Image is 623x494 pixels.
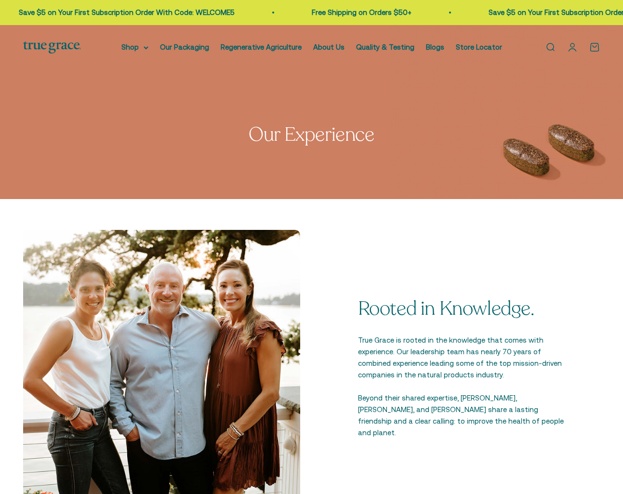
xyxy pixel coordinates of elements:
a: Free Shipping on Orders $50+ [310,8,410,16]
summary: Shop [121,41,148,53]
p: Beyond their shared expertise, [PERSON_NAME], [PERSON_NAME], and [PERSON_NAME] share a lasting fr... [358,392,566,439]
split-lines: Our Experience [249,121,374,147]
a: Regenerative Agriculture [221,43,302,51]
a: Blogs [426,43,444,51]
p: Save $5 on Your First Subscription Order With Code: WELCOME5 [17,7,233,18]
p: True Grace is rooted in the knowledge that comes with experience. Our leadership team has nearly ... [358,334,566,381]
a: Store Locator [456,43,502,51]
a: Quality & Testing [356,43,414,51]
a: Our Packaging [160,43,209,51]
a: About Us [313,43,345,51]
p: Rooted in Knowledge. [358,298,566,319]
